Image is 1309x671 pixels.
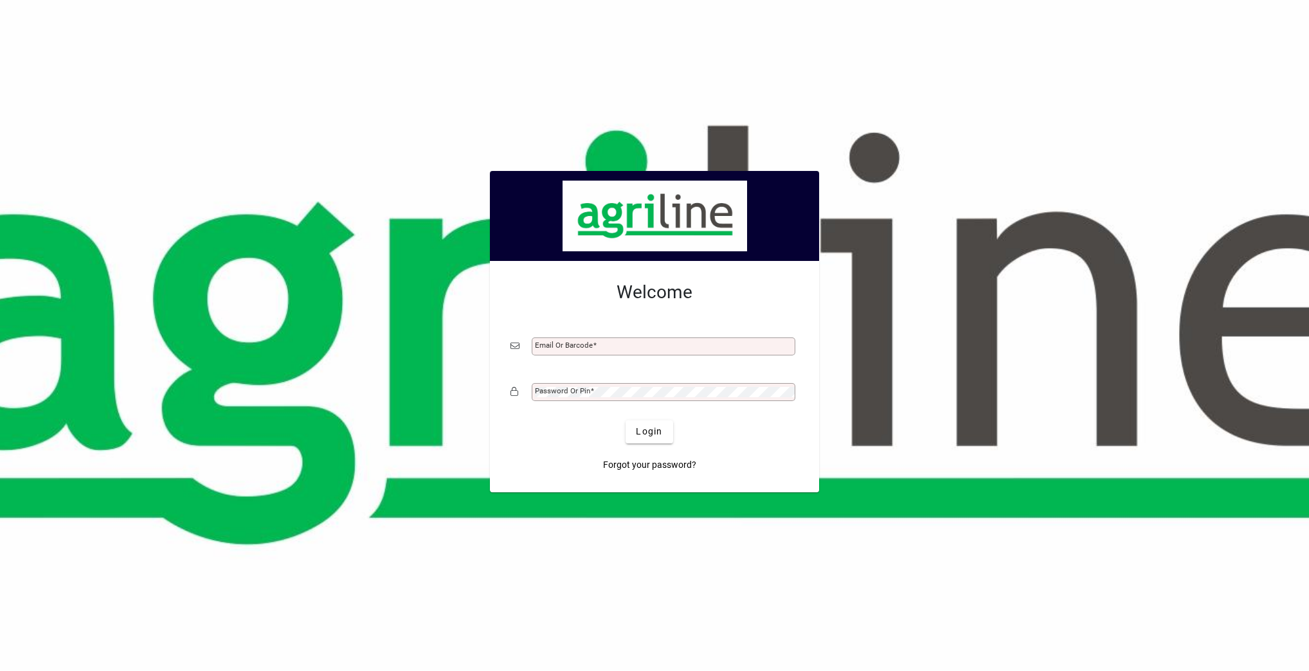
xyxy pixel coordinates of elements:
[535,341,593,350] mat-label: Email or Barcode
[535,386,590,395] mat-label: Password or Pin
[603,458,696,472] span: Forgot your password?
[598,454,701,477] a: Forgot your password?
[636,425,662,438] span: Login
[626,420,673,443] button: Login
[510,282,799,303] h2: Welcome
